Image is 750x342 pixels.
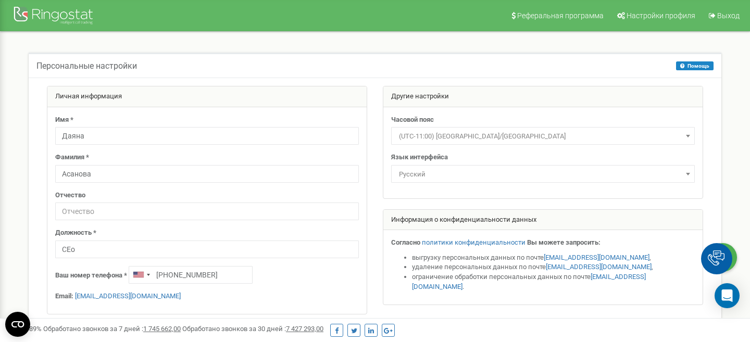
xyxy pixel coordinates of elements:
[55,240,359,258] input: Должность
[129,266,253,284] input: +1-800-555-55-55
[55,191,85,200] label: Отчество
[55,127,359,145] input: Имя
[676,61,714,70] button: Помощь
[391,153,448,162] label: Язык интерфейса
[412,273,646,290] a: [EMAIL_ADDRESS][DOMAIN_NAME]
[715,283,740,308] div: Open Intercom Messenger
[517,11,604,20] span: Реферальная программа
[129,267,153,283] div: Telephone country code
[55,292,73,300] strong: Email:
[412,253,695,263] li: выгрузку персональных данных по почте ,
[383,86,703,107] div: Другие настройки
[391,238,420,246] strong: Согласно
[55,228,96,238] label: Должность *
[55,153,89,162] label: Фамилия *
[422,238,526,246] a: политики конфиденциальности
[391,115,434,125] label: Часовой пояс
[43,325,181,333] span: Обработано звонков за 7 дней :
[47,86,367,107] div: Личная информация
[55,115,73,125] label: Имя *
[143,325,181,333] u: 1 745 662,00
[395,129,691,144] span: (UTC-11:00) Pacific/Midway
[546,263,652,271] a: [EMAIL_ADDRESS][DOMAIN_NAME]
[395,167,691,182] span: Русский
[391,165,695,183] span: Русский
[55,271,127,281] label: Ваш номер телефона *
[717,11,740,20] span: Выход
[391,127,695,145] span: (UTC-11:00) Pacific/Midway
[527,238,601,246] strong: Вы можете запросить:
[36,61,137,71] h5: Персональные настройки
[5,312,30,337] button: Open CMP widget
[55,165,359,183] input: Фамилия
[55,202,359,220] input: Отчество
[544,254,649,261] a: [EMAIL_ADDRESS][DOMAIN_NAME]
[75,292,181,300] a: [EMAIL_ADDRESS][DOMAIN_NAME]
[412,272,695,292] li: ограничение обработки персональных данных по почте .
[383,210,703,231] div: Информация о конфиденциальности данных
[412,262,695,272] li: удаление персональных данных по почте ,
[182,325,323,333] span: Обработано звонков за 30 дней :
[286,325,323,333] u: 7 427 293,00
[627,11,695,20] span: Настройки профиля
